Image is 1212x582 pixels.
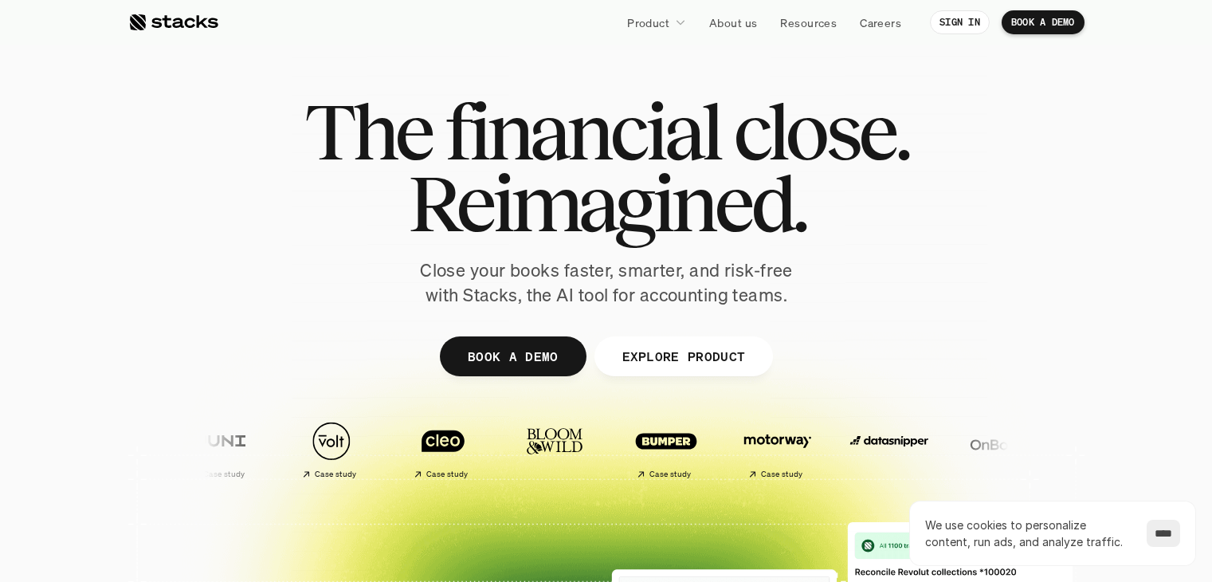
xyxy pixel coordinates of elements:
span: close. [733,96,908,167]
h2: Case study [426,470,468,479]
a: Careers [850,8,911,37]
h2: Case study [202,470,245,479]
p: Product [627,14,669,31]
span: financial [445,96,720,167]
a: BOOK A DEMO [439,336,586,376]
a: About us [700,8,767,37]
a: Resources [771,8,846,37]
span: Reimagined. [407,167,805,239]
p: Close your books faster, smarter, and risk-free with Stacks, the AI tool for accounting teams. [407,258,806,308]
p: Resources [780,14,837,31]
p: BOOK A DEMO [1011,17,1075,28]
a: Case study [168,413,272,486]
p: EXPLORE PRODUCT [622,344,745,368]
a: EXPLORE PRODUCT [594,336,773,376]
p: Careers [860,14,901,31]
p: We use cookies to personalize content, run ads, and analyze traffic. [925,517,1131,550]
h2: Case study [760,470,802,479]
a: Case study [726,413,830,486]
p: About us [709,14,757,31]
h2: Case study [314,470,356,479]
p: BOOK A DEMO [467,344,558,368]
h2: Case study [649,470,691,479]
a: Case study [614,413,718,486]
a: Case study [391,413,495,486]
a: BOOK A DEMO [1002,10,1085,34]
a: Case study [280,413,383,486]
span: The [304,96,431,167]
a: SIGN IN [930,10,990,34]
p: SIGN IN [939,17,980,28]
